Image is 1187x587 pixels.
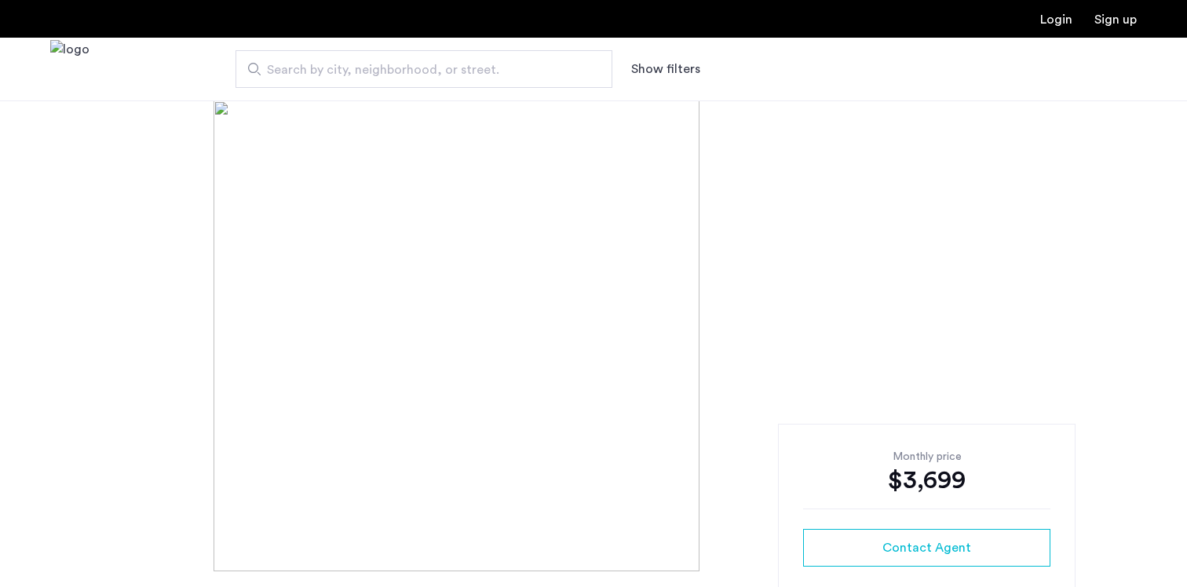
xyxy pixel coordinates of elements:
[631,60,700,78] button: Show or hide filters
[50,40,89,99] img: logo
[267,60,568,79] span: Search by city, neighborhood, or street.
[803,529,1050,567] button: button
[803,465,1050,496] div: $3,699
[50,40,89,99] a: Cazamio Logo
[236,50,612,88] input: Apartment Search
[1040,13,1072,26] a: Login
[1094,13,1137,26] a: Registration
[882,538,971,557] span: Contact Agent
[214,100,973,571] img: [object%20Object]
[803,449,1050,465] div: Monthly price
